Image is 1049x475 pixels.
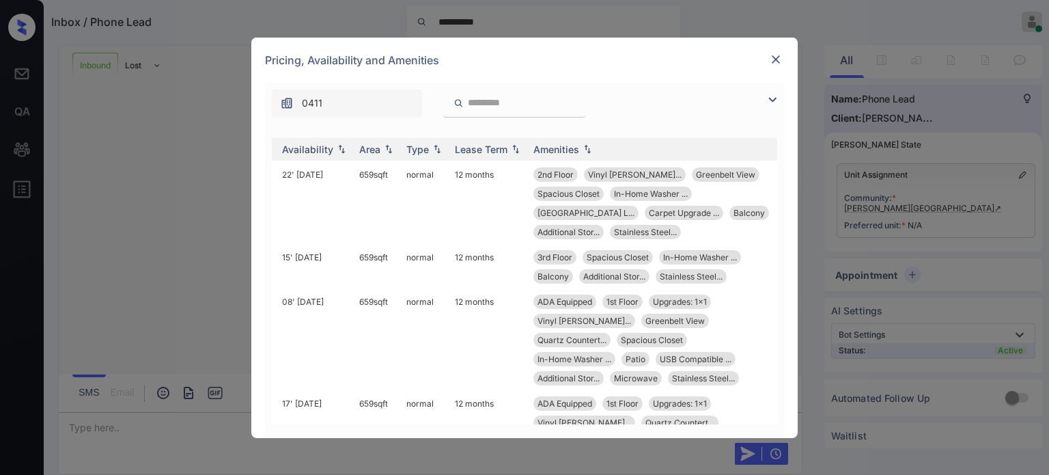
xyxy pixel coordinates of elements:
[537,189,600,199] span: Spacious Closet
[537,169,574,180] span: 2nd Floor
[537,208,634,218] span: [GEOGRAPHIC_DATA] L...
[537,227,600,237] span: Additional Stor...
[453,97,464,109] img: icon-zuma
[509,144,522,154] img: sorting
[764,92,781,108] img: icon-zuma
[406,144,429,155] div: Type
[769,53,783,66] img: close
[614,227,677,237] span: Stainless Steel...
[653,398,707,409] span: Upgrades: 1x1
[649,208,719,218] span: Carpet Upgrade ...
[251,38,798,83] div: Pricing, Availability and Amenities
[354,162,401,245] td: 659 sqft
[401,289,449,391] td: normal
[537,297,592,307] span: ADA Equipped
[606,398,639,409] span: 1st Floor
[277,245,354,289] td: 15' [DATE]
[581,144,594,154] img: sorting
[621,335,683,345] span: Spacious Closet
[354,245,401,289] td: 659 sqft
[449,162,528,245] td: 12 months
[449,245,528,289] td: 12 months
[277,289,354,391] td: 08' [DATE]
[430,144,444,154] img: sorting
[401,162,449,245] td: normal
[382,144,395,154] img: sorting
[733,208,765,218] span: Balcony
[537,335,606,345] span: Quartz Countert...
[645,418,714,428] span: Quartz Countert...
[663,252,737,262] span: In-Home Washer ...
[282,144,333,155] div: Availability
[588,169,682,180] span: Vinyl [PERSON_NAME]...
[672,373,735,383] span: Stainless Steel...
[280,96,294,110] img: icon-zuma
[455,144,507,155] div: Lease Term
[583,271,645,282] span: Additional Stor...
[401,245,449,289] td: normal
[606,297,639,307] span: 1st Floor
[537,418,631,428] span: Vinyl [PERSON_NAME]...
[660,354,731,364] span: USB Compatible ...
[537,373,600,383] span: Additional Stor...
[537,354,611,364] span: In-Home Washer ...
[614,373,658,383] span: Microwave
[660,271,723,282] span: Stainless Steel...
[354,289,401,391] td: 659 sqft
[335,144,348,154] img: sorting
[359,144,380,155] div: Area
[696,169,755,180] span: Greenbelt View
[537,398,592,409] span: ADA Equipped
[614,189,688,199] span: In-Home Washer ...
[626,354,645,364] span: Patio
[645,316,705,326] span: Greenbelt View
[537,252,572,262] span: 3rd Floor
[277,162,354,245] td: 22' [DATE]
[537,316,631,326] span: Vinyl [PERSON_NAME]...
[537,271,569,282] span: Balcony
[653,297,707,307] span: Upgrades: 1x1
[449,289,528,391] td: 12 months
[533,144,579,155] div: Amenities
[587,252,649,262] span: Spacious Closet
[302,96,322,111] span: 0411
